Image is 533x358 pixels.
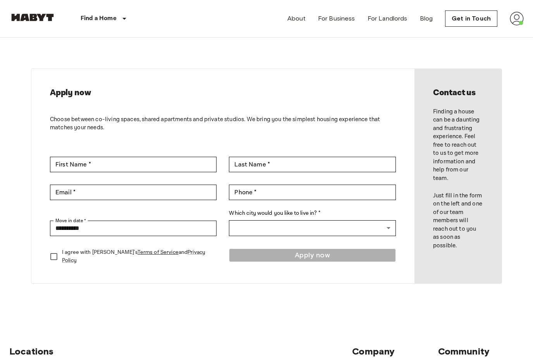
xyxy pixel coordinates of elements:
img: avatar [510,12,524,26]
a: About [287,14,306,23]
a: Get in Touch [445,10,497,27]
p: Find a Home [81,14,117,23]
p: Just fill in the form on the left and one of our team members will reach out to you as soon as po... [433,192,483,250]
a: Terms of Service [138,249,179,256]
span: Community [438,346,490,357]
img: Habyt [9,14,56,21]
label: Move in date [55,217,86,224]
a: Privacy Policy [62,249,205,264]
span: Company [352,346,395,357]
input: Choose date, selected date is Sep 16, 2025 [50,221,217,236]
h2: Contact us [433,87,483,98]
a: Blog [420,14,433,23]
a: For Landlords [368,14,407,23]
p: I agree with [PERSON_NAME]'s and [62,248,210,265]
p: Choose between co-living spaces, shared apartments and private studios. We bring you the simplest... [50,115,396,132]
h2: Apply now [50,87,396,98]
label: Which city would you like to live in? * [229,209,395,218]
a: For Business [318,14,355,23]
span: Locations [9,346,53,357]
p: Finding a house can be a daunting and frustrating experience. Feel free to reach out to us to get... [433,108,483,182]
